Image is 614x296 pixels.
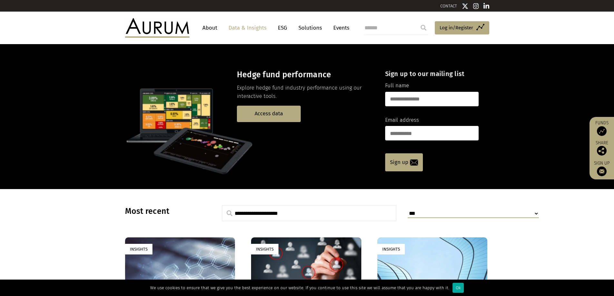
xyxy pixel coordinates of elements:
a: Log in/Register [435,21,489,35]
label: Email address [385,116,419,124]
a: Sign up [593,160,611,176]
img: Twitter icon [462,3,468,9]
div: Ok [453,283,464,293]
a: Sign up [385,153,423,171]
a: Solutions [295,22,325,34]
input: Submit [417,21,430,34]
a: ESG [275,22,290,34]
div: Insights [377,244,405,254]
a: Events [330,22,349,34]
a: CONTACT [440,4,457,8]
img: email-icon [410,159,418,166]
label: Full name [385,81,409,90]
img: Aurum [125,18,190,37]
a: Data & Insights [225,22,270,34]
a: Funds [593,120,611,136]
h3: Most recent [125,206,206,216]
img: Instagram icon [473,3,479,9]
img: Sign up to our newsletter [597,167,607,176]
p: Explore hedge fund industry performance using our interactive tools. [237,84,374,101]
div: Insights [125,244,152,254]
span: Log in/Register [440,24,473,32]
img: Access Funds [597,126,607,136]
div: Share [593,141,611,156]
a: Access data [237,106,301,122]
img: Share this post [597,146,607,156]
div: Insights [251,244,278,254]
img: Linkedin icon [483,3,489,9]
h3: Hedge fund performance [237,70,374,80]
img: search.svg [227,210,232,216]
h4: Sign up to our mailing list [385,70,479,78]
a: About [199,22,220,34]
